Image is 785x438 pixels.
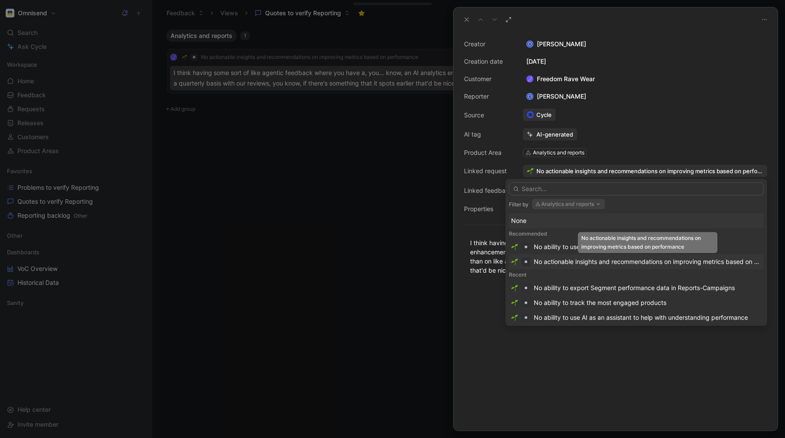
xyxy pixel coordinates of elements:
[511,258,518,265] img: 🌱
[509,269,764,281] div: Recent
[534,298,666,308] div: No ability to track the most engaged products
[509,182,764,195] input: Search...
[511,284,518,291] img: 🌱
[532,199,605,209] button: Analytics and reports
[578,232,717,253] div: No actionable insights and recommendations on improving metrics based on performance
[509,201,529,208] div: Filter by
[511,216,761,226] div: None
[534,242,685,252] div: No ability to use AI for message content optimization
[534,283,735,293] div: No ability to export Segment performance data in Reports-Campaigns
[509,228,764,240] div: Recommended
[511,243,518,250] img: 🌱
[511,299,518,306] img: 🌱
[534,312,748,323] div: No ability to use AI as an assistant to help with understanding performance
[534,257,761,267] div: No actionable insights and recommendations on improving metrics based on performance
[511,314,518,321] img: 🌱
